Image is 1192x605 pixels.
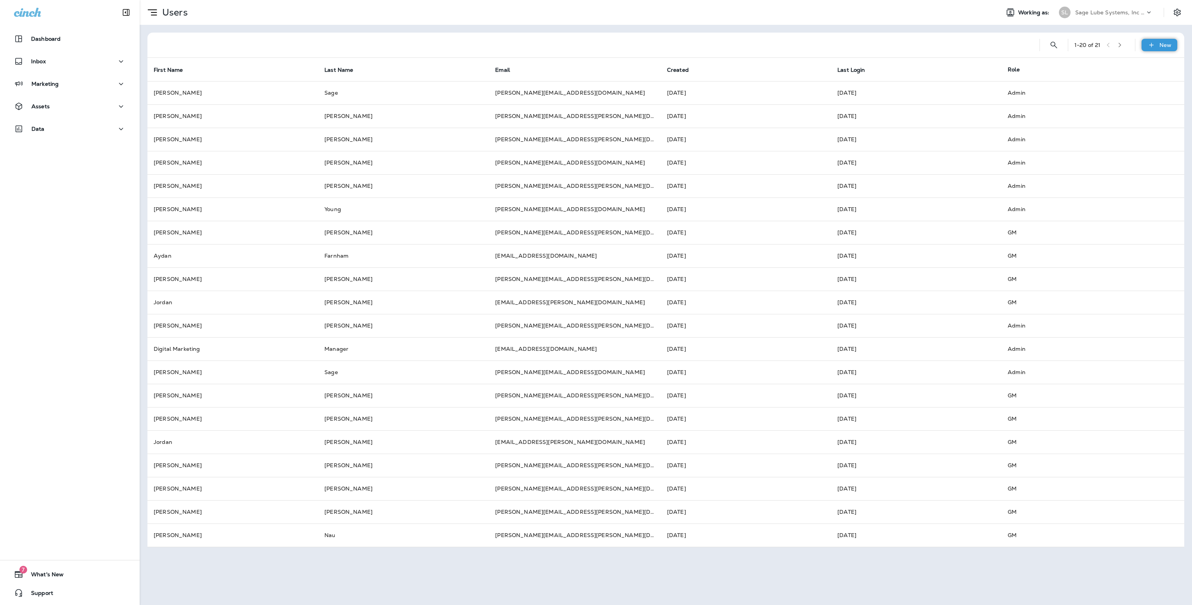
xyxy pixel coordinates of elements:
[489,430,661,454] td: [EMAIL_ADDRESS][PERSON_NAME][DOMAIN_NAME]
[495,67,510,73] span: Email
[318,151,489,174] td: [PERSON_NAME]
[831,430,1001,454] td: [DATE]
[489,244,661,267] td: [EMAIL_ADDRESS][DOMAIN_NAME]
[318,361,489,384] td: Sage
[489,104,661,128] td: [PERSON_NAME][EMAIL_ADDRESS][PERSON_NAME][DOMAIN_NAME]
[831,291,1001,314] td: [DATE]
[831,128,1001,151] td: [DATE]
[661,244,831,267] td: [DATE]
[318,244,489,267] td: Farnham
[147,174,318,198] td: [PERSON_NAME]
[19,566,27,574] span: 7
[661,267,831,291] td: [DATE]
[147,244,318,267] td: Aydan
[147,81,318,104] td: [PERSON_NAME]
[31,103,50,109] p: Assets
[154,67,183,73] span: First Name
[489,221,661,244] td: [PERSON_NAME][EMAIL_ADDRESS][PERSON_NAME][DOMAIN_NAME]
[147,407,318,430] td: [PERSON_NAME]
[489,128,661,151] td: [PERSON_NAME][EMAIL_ADDRESS][PERSON_NAME][DOMAIN_NAME]
[318,104,489,128] td: [PERSON_NAME]
[1001,430,1172,454] td: GM
[147,477,318,500] td: [PERSON_NAME]
[489,174,661,198] td: [PERSON_NAME][EMAIL_ADDRESS][PERSON_NAME][DOMAIN_NAME]
[661,81,831,104] td: [DATE]
[831,477,1001,500] td: [DATE]
[1001,314,1172,337] td: Admin
[661,128,831,151] td: [DATE]
[1046,37,1062,53] button: Search Users
[1001,454,1172,477] td: GM
[661,524,831,547] td: [DATE]
[831,407,1001,430] td: [DATE]
[489,81,661,104] td: [PERSON_NAME][EMAIL_ADDRESS][DOMAIN_NAME]
[31,36,61,42] p: Dashboard
[8,31,132,47] button: Dashboard
[661,500,831,524] td: [DATE]
[489,407,661,430] td: [PERSON_NAME][EMAIL_ADDRESS][PERSON_NAME][DOMAIN_NAME]
[1159,42,1171,48] p: New
[147,430,318,454] td: Jordan
[1001,81,1172,104] td: Admin
[147,267,318,291] td: [PERSON_NAME]
[8,567,132,582] button: 7What's New
[489,151,661,174] td: [PERSON_NAME][EMAIL_ADDRESS][DOMAIN_NAME]
[318,221,489,244] td: [PERSON_NAME]
[1059,7,1071,18] div: SL
[661,361,831,384] td: [DATE]
[661,198,831,221] td: [DATE]
[154,66,193,73] span: First Name
[31,81,59,87] p: Marketing
[1001,477,1172,500] td: GM
[318,454,489,477] td: [PERSON_NAME]
[318,267,489,291] td: [PERSON_NAME]
[318,430,489,454] td: [PERSON_NAME]
[661,407,831,430] td: [DATE]
[324,67,353,73] span: Last Name
[1001,500,1172,524] td: GM
[8,76,132,92] button: Marketing
[831,174,1001,198] td: [DATE]
[147,524,318,547] td: [PERSON_NAME]
[147,454,318,477] td: [PERSON_NAME]
[661,174,831,198] td: [DATE]
[667,66,699,73] span: Created
[23,571,64,581] span: What's New
[489,291,661,314] td: [EMAIL_ADDRESS][PERSON_NAME][DOMAIN_NAME]
[831,337,1001,361] td: [DATE]
[831,267,1001,291] td: [DATE]
[147,198,318,221] td: [PERSON_NAME]
[661,151,831,174] td: [DATE]
[1001,407,1172,430] td: GM
[318,314,489,337] td: [PERSON_NAME]
[661,430,831,454] td: [DATE]
[318,128,489,151] td: [PERSON_NAME]
[1008,66,1020,73] span: Role
[667,67,689,73] span: Created
[489,500,661,524] td: [PERSON_NAME][EMAIL_ADDRESS][PERSON_NAME][DOMAIN_NAME]
[661,384,831,407] td: [DATE]
[1001,128,1172,151] td: Admin
[661,104,831,128] td: [DATE]
[831,81,1001,104] td: [DATE]
[831,361,1001,384] td: [DATE]
[661,454,831,477] td: [DATE]
[31,126,45,132] p: Data
[661,337,831,361] td: [DATE]
[318,500,489,524] td: [PERSON_NAME]
[831,314,1001,337] td: [DATE]
[318,198,489,221] td: Young
[318,337,489,361] td: Manager
[837,66,875,73] span: Last Login
[147,128,318,151] td: [PERSON_NAME]
[661,314,831,337] td: [DATE]
[831,524,1001,547] td: [DATE]
[147,500,318,524] td: [PERSON_NAME]
[831,454,1001,477] td: [DATE]
[318,81,489,104] td: Sage
[489,454,661,477] td: [PERSON_NAME][EMAIL_ADDRESS][PERSON_NAME][DOMAIN_NAME]
[1001,291,1172,314] td: GM
[1001,337,1172,361] td: Admin
[318,174,489,198] td: [PERSON_NAME]
[8,54,132,69] button: Inbox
